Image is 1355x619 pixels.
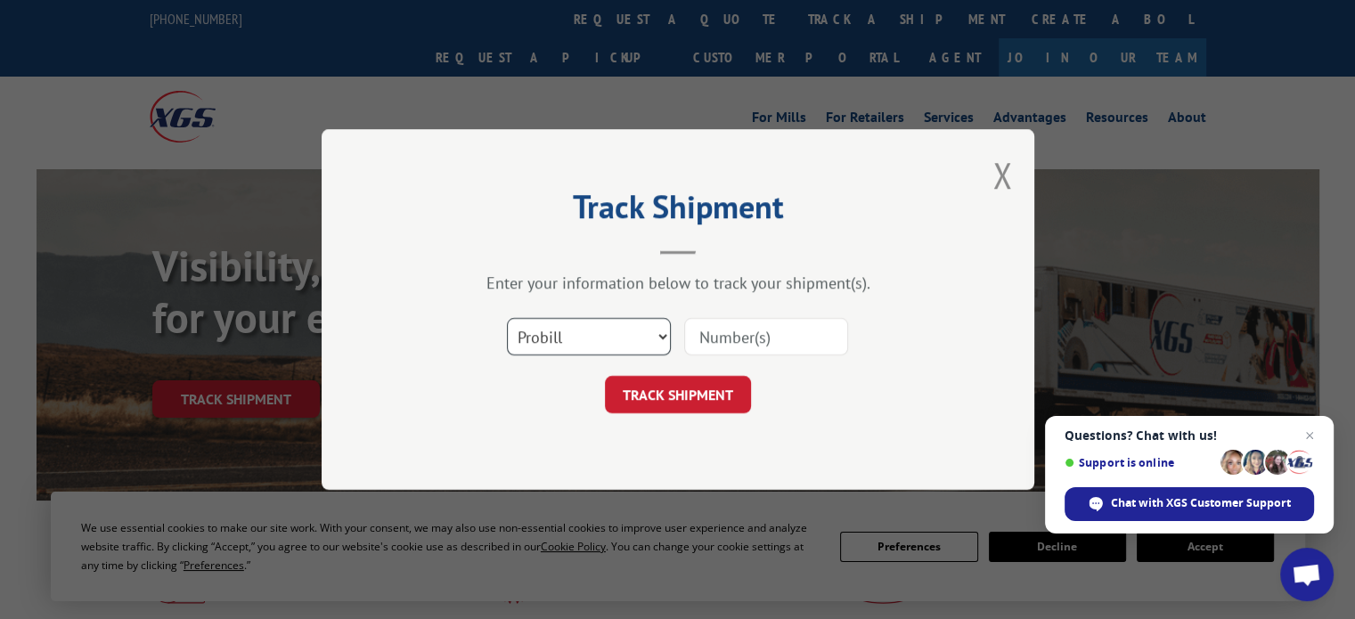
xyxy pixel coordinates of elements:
[684,318,848,355] input: Number(s)
[1280,548,1334,601] div: Open chat
[411,273,945,293] div: Enter your information below to track your shipment(s).
[992,151,1012,199] button: Close modal
[1065,487,1314,521] div: Chat with XGS Customer Support
[1065,456,1214,469] span: Support is online
[411,194,945,228] h2: Track Shipment
[1111,495,1291,511] span: Chat with XGS Customer Support
[1065,428,1314,443] span: Questions? Chat with us!
[1299,425,1320,446] span: Close chat
[605,376,751,413] button: TRACK SHIPMENT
